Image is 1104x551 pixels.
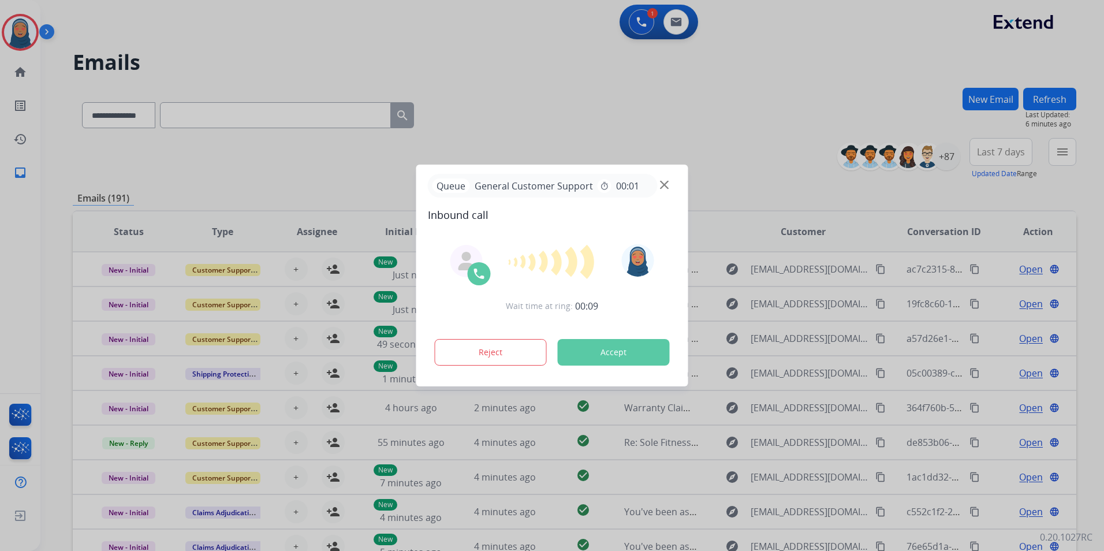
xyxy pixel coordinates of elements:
[1040,530,1092,544] p: 0.20.1027RC
[575,299,598,313] span: 00:09
[660,181,669,189] img: close-button
[558,339,670,366] button: Accept
[506,300,573,312] span: Wait time at ring:
[621,244,654,277] img: avatar
[428,207,677,223] span: Inbound call
[600,181,609,191] mat-icon: timer
[470,179,598,193] span: General Customer Support
[435,339,547,366] button: Reject
[616,179,639,193] span: 00:01
[432,178,470,193] p: Queue
[472,267,486,281] img: call-icon
[457,252,476,270] img: agent-avatar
